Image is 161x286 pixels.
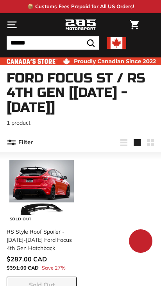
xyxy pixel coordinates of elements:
[7,265,39,271] span: $391.00 CAD
[7,119,154,127] p: 1 product
[7,36,99,50] input: Search
[42,264,66,272] span: Save 27%
[7,71,154,115] h1: Ford Focus ST / RS 4th Gen [[DATE] -[DATE]]
[7,215,34,223] div: Sold Out
[27,3,134,11] p: 📦 Customs Fees Prepaid for All US Orders!
[127,229,155,255] inbox-online-store-chat: Shopify online store chat
[7,156,77,277] a: Sold Out RS Style Roof Spoiler - [DATE]-[DATE] Ford Focus 4th Gen Hatchback Save 27%
[7,133,33,152] button: Filter
[126,14,143,36] a: Cart
[7,255,47,263] span: $287.00 CAD
[65,18,96,32] img: Logo_285_Motorsport_areodynamics_components
[7,228,72,252] div: RS Style Roof Spoiler - [DATE]-[DATE] Ford Focus 4th Gen Hatchback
